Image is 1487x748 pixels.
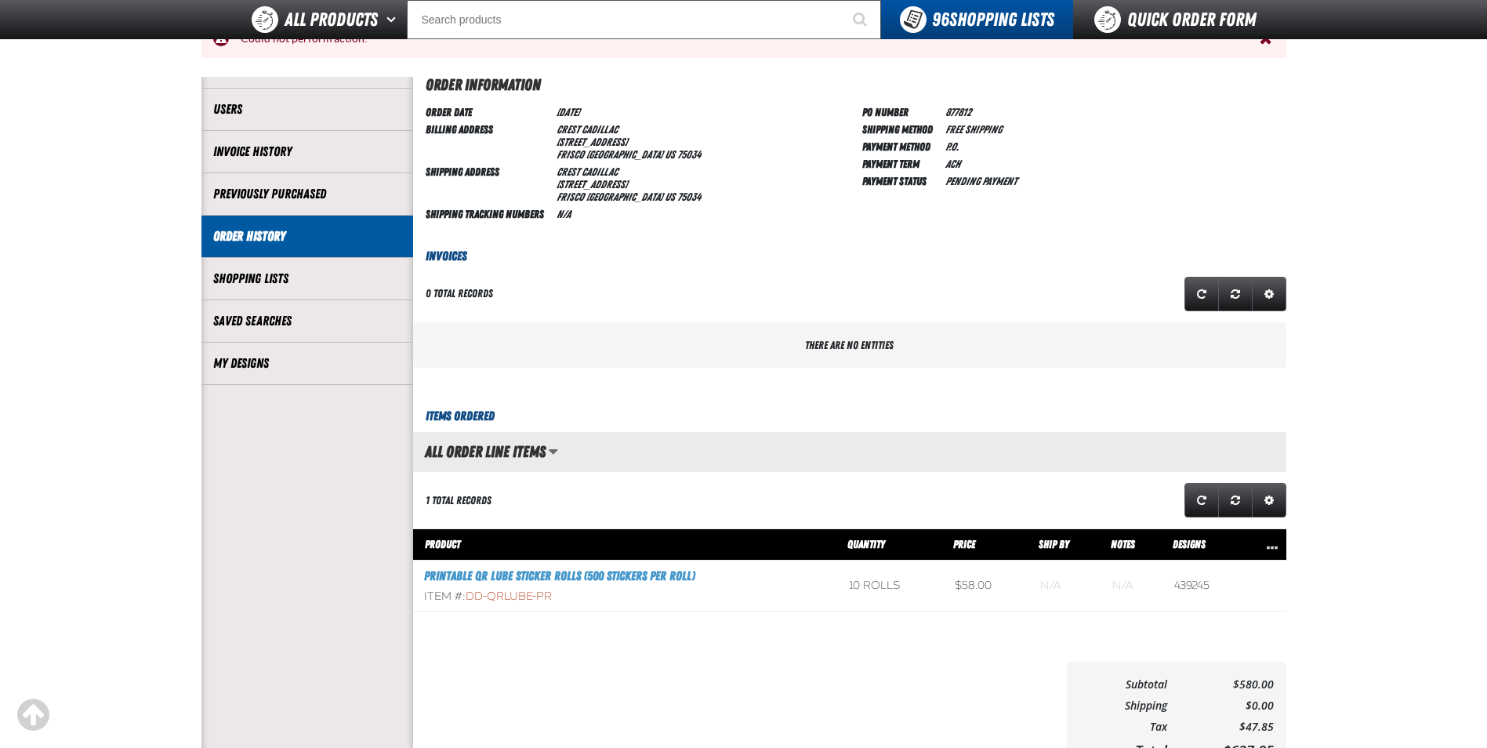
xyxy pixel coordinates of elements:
[213,227,401,245] a: Order History
[426,205,550,222] td: Shipping Tracking Numbers
[862,137,939,154] td: Payment Method
[213,270,401,288] a: Shopping Lists
[424,568,695,583] a: Printable QR Lube Sticker Rolls (500 stickers per roll)
[1163,561,1246,612] td: 439245
[932,9,949,31] strong: 96
[1029,561,1101,612] td: Blank
[557,178,628,191] span: [STREET_ADDRESS]
[932,9,1054,31] span: Shopping Lists
[557,208,571,220] span: N/A
[213,185,401,203] a: Previously Purchased
[1079,717,1168,738] td: Tax
[847,538,885,550] span: Quantity
[862,172,939,189] td: Payment Status
[426,493,491,508] div: 1 total records
[862,103,939,120] td: PO Number
[1101,561,1164,612] td: Blank
[945,140,959,153] span: P.O.
[945,158,960,170] span: ACH
[945,106,971,118] span: 877812
[1167,717,1273,738] td: $47.85
[586,191,663,203] span: [GEOGRAPHIC_DATA]
[945,175,1017,187] span: Pending payment
[1218,483,1253,517] a: Reset grid action
[557,191,584,203] span: FRISCO
[213,354,401,372] a: My Designs
[213,100,401,118] a: Users
[213,143,401,161] a: Invoice History
[426,103,550,120] td: Order Date
[426,286,493,301] div: 0 total records
[285,5,378,34] span: All Products
[1167,674,1273,695] td: $580.00
[557,148,584,161] span: FRISCO
[426,162,550,205] td: Shipping Address
[413,443,546,460] h2: All Order Line Items
[1167,695,1273,717] td: $0.00
[677,191,701,203] bdo: 75034
[424,590,828,605] div: Item #:
[425,538,460,550] span: Product
[677,148,701,161] bdo: 75034
[413,407,1286,426] h3: Items Ordered
[213,312,401,330] a: Saved Searches
[548,438,558,465] button: Manage grid views. Current view is All Order Line Items
[1252,483,1286,517] a: Expand or Collapse Grid Settings
[426,73,1286,96] h2: Order Information
[1184,483,1219,517] a: Refresh grid action
[665,148,675,161] span: US
[1079,695,1168,717] td: Shipping
[953,538,975,550] span: Price
[1111,538,1135,550] span: Notes
[945,123,1002,136] span: Free Shipping
[1173,538,1206,550] span: Designs
[557,123,618,136] span: Crest Cadillac
[557,165,618,178] span: Crest Cadillac
[862,154,939,172] td: Payment Term
[665,191,675,203] span: US
[557,106,579,118] span: [DATE]
[1218,277,1253,311] a: Reset grid action
[1184,277,1219,311] a: Refresh grid action
[805,339,894,351] span: There are no entities
[1247,529,1286,561] th: Row actions
[1039,538,1069,550] span: Ship By
[413,247,1286,266] h3: Invoices
[426,120,550,162] td: Billing Address
[944,561,1029,612] td: $58.00
[1252,277,1286,311] a: Expand or Collapse Grid Settings
[862,120,939,137] td: Shipping Method
[557,136,628,148] span: [STREET_ADDRESS]
[466,590,552,603] span: DD-QRLUBE-PR
[16,698,50,732] div: Scroll to the top
[838,561,944,612] td: 10 rolls
[1079,674,1168,695] td: Subtotal
[586,148,663,161] span: [GEOGRAPHIC_DATA]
